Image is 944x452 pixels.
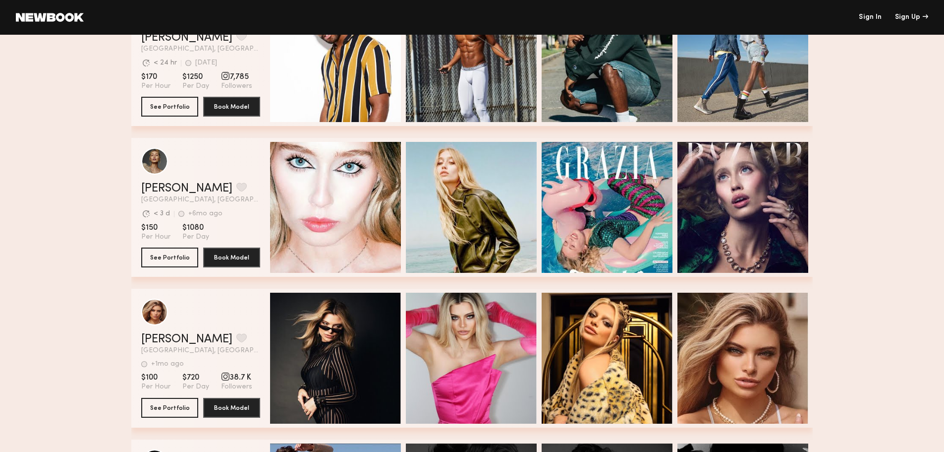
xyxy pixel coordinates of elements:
[141,383,170,391] span: Per Hour
[859,14,882,21] a: Sign In
[195,60,217,66] div: [DATE]
[182,72,209,82] span: $1250
[141,46,260,53] span: [GEOGRAPHIC_DATA], [GEOGRAPHIC_DATA]
[221,82,252,91] span: Followers
[203,97,260,117] button: Book Model
[221,383,252,391] span: Followers
[182,82,209,91] span: Per Day
[188,210,222,217] div: +6mo ago
[221,72,252,82] span: 7,785
[203,248,260,267] button: Book Model
[141,233,170,242] span: Per Hour
[141,248,198,267] button: See Portfolio
[141,347,260,354] span: [GEOGRAPHIC_DATA], [GEOGRAPHIC_DATA]
[182,383,209,391] span: Per Day
[151,361,184,368] div: +1mo ago
[141,82,170,91] span: Per Hour
[895,14,928,21] div: Sign Up
[141,223,170,233] span: $150
[141,398,198,418] button: See Portfolio
[141,333,232,345] a: [PERSON_NAME]
[141,32,232,44] a: [PERSON_NAME]
[141,72,170,82] span: $170
[221,373,252,383] span: 38.7 K
[154,60,177,66] div: < 24 hr
[154,210,170,217] div: < 3 d
[182,233,209,242] span: Per Day
[141,196,260,203] span: [GEOGRAPHIC_DATA], [GEOGRAPHIC_DATA]
[203,398,260,418] button: Book Model
[141,183,232,194] a: [PERSON_NAME]
[141,373,170,383] span: $100
[141,97,198,117] button: See Portfolio
[182,223,209,233] span: $1080
[182,373,209,383] span: $720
